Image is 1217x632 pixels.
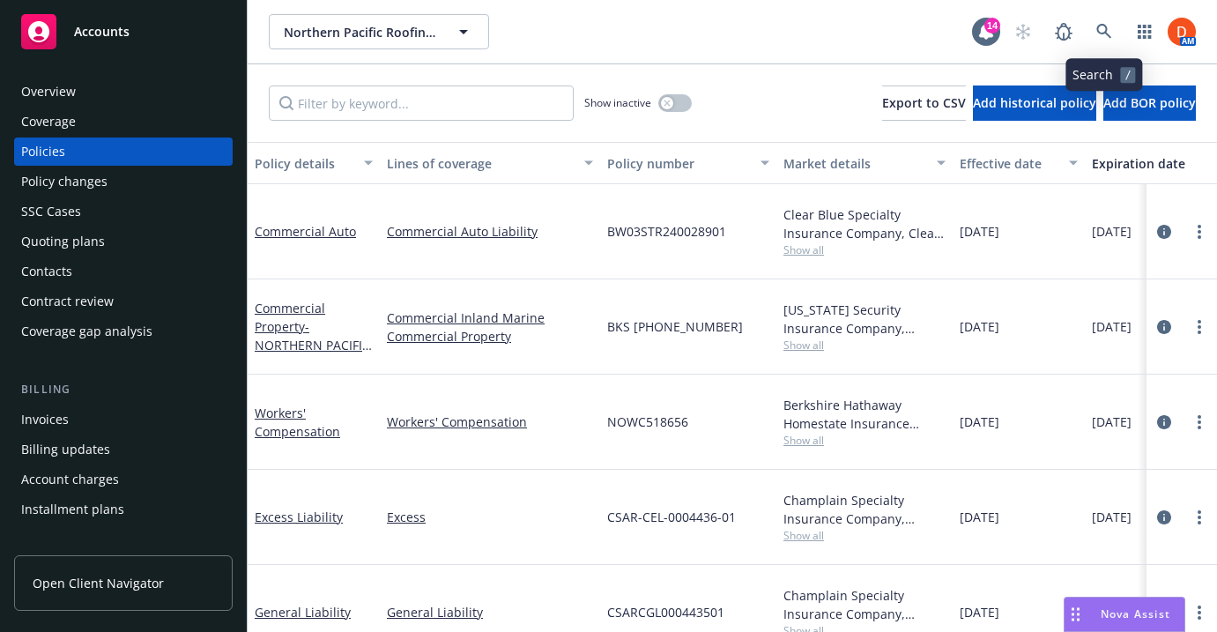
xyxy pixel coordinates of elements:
div: Billing [14,381,233,398]
button: Policy details [248,142,380,184]
span: Show all [783,433,946,448]
span: Show all [783,242,946,257]
div: Expiration date [1092,154,1208,173]
span: Add BOR policy [1103,94,1196,111]
div: Billing updates [21,435,110,464]
a: Contacts [14,257,233,286]
span: [DATE] [960,413,999,431]
span: BKS [PHONE_NUMBER] [607,317,743,336]
a: Commercial Inland Marine [387,309,593,327]
div: Champlain Specialty Insurance Company, Champlain Insurance Group LLC, Risk Transfer Partners [783,586,946,623]
a: Overview [14,78,233,106]
a: Start snowing [1006,14,1041,49]
span: [DATE] [960,508,999,526]
a: Commercial Property [387,327,593,346]
a: circleInformation [1154,412,1175,433]
span: [DATE] [960,222,999,241]
a: SSC Cases [14,197,233,226]
div: Policy changes [21,167,108,196]
div: Installment plans [21,495,124,524]
a: Commercial Auto [255,223,356,240]
span: CSARCGL000443501 [607,603,724,621]
a: Coverage gap analysis [14,317,233,346]
div: Champlain Specialty Insurance Company, Champlain Insurance Group LLC, Risk Transfer Partners [783,491,946,528]
span: Show all [783,338,946,353]
div: Lines of coverage [387,154,574,173]
a: General Liability [387,603,593,621]
button: Nova Assist [1064,597,1185,632]
span: Add historical policy [973,94,1096,111]
span: Northern Pacific Roofing, Inc. [284,23,436,41]
button: Export to CSV [882,86,966,121]
a: General Liability [255,604,351,621]
a: more [1189,507,1210,528]
span: - NORTHERN PACIFIC ROOFING INC [255,318,372,372]
div: Account charges [21,465,119,494]
span: Open Client Navigator [33,574,164,592]
a: Billing updates [14,435,233,464]
span: Export to CSV [882,94,966,111]
div: Effective date [960,154,1058,173]
div: Policies [21,138,65,166]
div: Quoting plans [21,227,105,256]
a: Installment plans [14,495,233,524]
a: more [1189,316,1210,338]
a: Quoting plans [14,227,233,256]
a: Contract review [14,287,233,316]
button: Effective date [953,142,1085,184]
div: Coverage [21,108,76,136]
div: Overview [21,78,76,106]
a: Search [1087,14,1122,49]
img: photo [1168,18,1196,46]
div: Invoices [21,405,69,434]
div: Clear Blue Specialty Insurance Company, Clear Blue Insurance Group, Risk Transfer Partners [783,205,946,242]
div: Contacts [21,257,72,286]
span: [DATE] [1092,508,1132,526]
button: Lines of coverage [380,142,600,184]
a: more [1189,221,1210,242]
div: Drag to move [1065,598,1087,631]
a: circleInformation [1154,221,1175,242]
a: Workers' Compensation [387,413,593,431]
div: Policy details [255,154,353,173]
span: NOWC518656 [607,413,688,431]
div: Policy number [607,154,750,173]
a: circleInformation [1154,316,1175,338]
a: Commercial Property [255,300,370,372]
a: Policies [14,138,233,166]
input: Filter by keyword... [269,86,574,121]
a: Policy changes [14,167,233,196]
a: circleInformation [1154,507,1175,528]
div: [US_STATE] Security Insurance Company, Liberty Mutual [783,301,946,338]
a: Report a Bug [1046,14,1081,49]
div: Coverage gap analysis [21,317,152,346]
span: [DATE] [1092,222,1132,241]
button: Add historical policy [973,86,1096,121]
a: Coverage [14,108,233,136]
a: Commercial Auto Liability [387,222,593,241]
a: more [1189,412,1210,433]
div: SSC Cases [21,197,81,226]
a: Invoices [14,405,233,434]
span: [DATE] [960,603,999,621]
a: Excess Liability [255,509,343,525]
button: Add BOR policy [1103,86,1196,121]
span: Show all [783,528,946,543]
a: Excess [387,508,593,526]
button: Policy number [600,142,776,184]
a: Workers' Compensation [255,405,340,440]
span: BW03STR240028901 [607,222,726,241]
span: CSAR-CEL-0004436-01 [607,508,736,526]
div: Berkshire Hathaway Homestate Insurance Company, Berkshire Hathaway Homestate Companies (BHHC), El... [783,396,946,433]
span: Nova Assist [1101,606,1170,621]
div: 14 [984,18,1000,33]
a: Switch app [1127,14,1162,49]
span: [DATE] [1092,413,1132,431]
div: Contract review [21,287,114,316]
a: Accounts [14,7,233,56]
div: Market details [783,154,926,173]
span: [DATE] [960,317,999,336]
span: Accounts [74,25,130,39]
a: Account charges [14,465,233,494]
button: Northern Pacific Roofing, Inc. [269,14,489,49]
